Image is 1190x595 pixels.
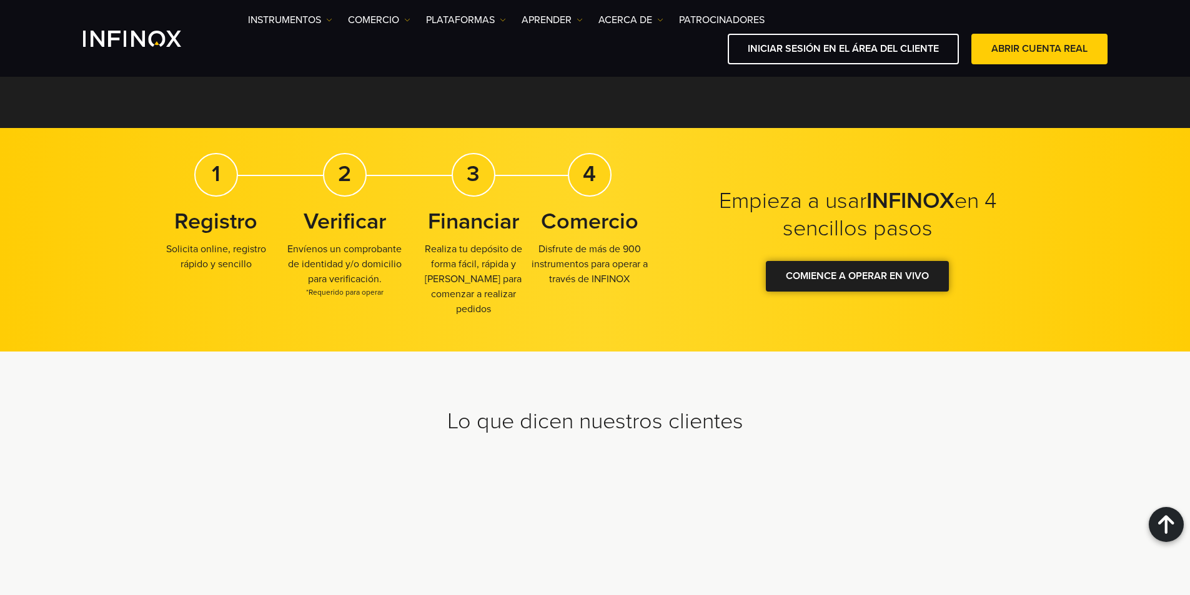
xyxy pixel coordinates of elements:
font: Envíenos un comprobante de identidad y/o domicilio para verificación. [287,243,402,285]
a: PLATAFORMAS [426,12,506,27]
font: INICIAR SESIÓN EN EL ÁREA DEL CLIENTE [748,42,939,55]
font: INFINOX [866,187,954,214]
font: ABRIR CUENTA REAL [991,42,1088,55]
font: COMIENCE A OPERAR EN VIVO [786,270,929,282]
font: en 4 sencillos pasos [783,187,996,242]
font: Verificar [304,208,386,235]
font: Lo que dicen nuestros clientes [447,408,743,435]
a: ABRIR CUENTA REAL [971,34,1108,64]
a: INICIAR SESIÓN EN EL ÁREA DEL CLIENTE [728,34,959,64]
a: COMIENCE A OPERAR EN VIVO [766,261,949,292]
a: COMERCIO [348,12,410,27]
font: Solicita online, registro rápido y sencillo [166,243,266,270]
a: PATROCINADORES [679,12,765,27]
font: Comercio [541,208,638,235]
font: Registro [174,208,257,235]
font: 2 [338,160,351,187]
font: COMERCIO [348,14,399,26]
font: 1 [212,160,221,187]
font: PATROCINADORES [679,14,765,26]
font: Disfrute de más de 900 instrumentos para operar a través de INFINOX [532,243,648,285]
a: Instrumentos [248,12,332,27]
font: ACERCA DE [598,14,652,26]
font: Empieza a usar [719,187,866,214]
font: Instrumentos [248,14,321,26]
a: ACERCA DE [598,12,663,27]
a: Logotipo de INFINOX [83,31,211,47]
font: Realiza tu depósito de forma fácil, rápida y [PERSON_NAME] para comenzar a realizar pedidos [425,243,522,315]
font: PLATAFORMAS [426,14,495,26]
a: Aprender [522,12,583,27]
font: 3 [467,160,480,187]
font: Financiar [428,208,519,235]
font: 4 [583,160,596,187]
font: *Requerido para operar [306,288,384,297]
font: Aprender [522,14,572,26]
